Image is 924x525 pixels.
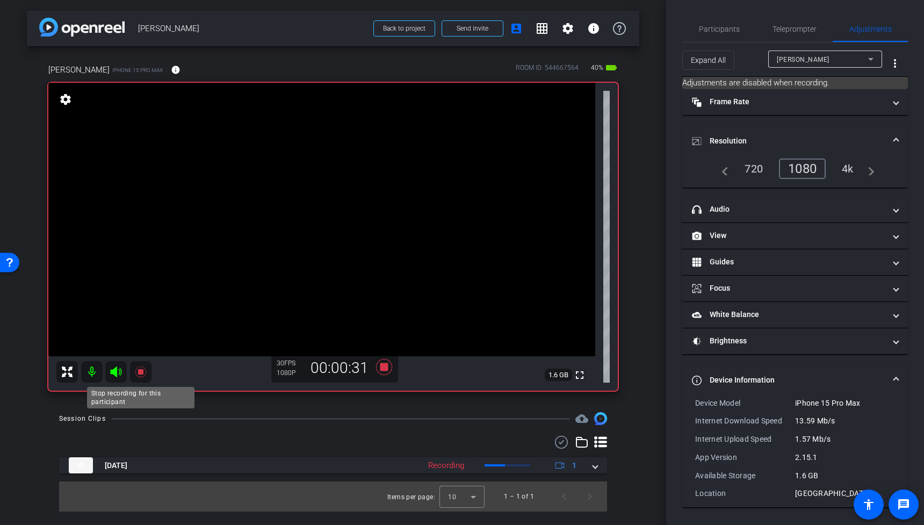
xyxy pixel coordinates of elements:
[423,459,470,472] div: Recording
[695,398,795,408] div: Device Model
[682,302,908,328] mat-expansion-panel-header: White Balance
[594,412,607,425] img: Session clips
[682,124,908,159] mat-expansion-panel-header: Resolution
[773,25,817,33] span: Teleprompter
[442,20,503,37] button: Send invite
[605,61,618,74] mat-icon: battery_std
[682,276,908,301] mat-expansion-panel-header: Focus
[682,223,908,249] mat-expansion-panel-header: View
[138,18,367,39] span: [PERSON_NAME]
[795,434,895,444] div: 1.57 Mb/s
[69,457,93,473] img: thumb-nail
[39,18,125,37] img: app-logo
[575,412,588,425] span: Destinations for your clips
[795,398,895,408] div: iPhone 15 Pro Max
[692,283,885,294] mat-panel-title: Focus
[577,484,603,509] button: Next page
[716,162,728,175] mat-icon: navigate_before
[59,413,106,424] div: Session Clips
[692,96,885,107] mat-panel-title: Frame Rate
[387,492,435,502] div: Items per page:
[862,162,875,175] mat-icon: navigate_next
[383,25,425,32] span: Back to project
[889,57,901,70] mat-icon: more_vert
[589,59,605,76] span: 40%
[504,491,534,502] div: 1 – 1 of 1
[171,65,181,75] mat-icon: info
[682,159,908,188] div: Resolution
[692,204,885,215] mat-panel-title: Audio
[692,230,885,241] mat-panel-title: View
[882,51,908,76] button: More Options for Adjustments Panel
[573,369,586,382] mat-icon: fullscreen
[105,460,127,471] span: [DATE]
[112,66,163,74] span: iPhone 15 Pro Max
[58,93,73,106] mat-icon: settings
[48,64,110,76] span: [PERSON_NAME]
[373,20,435,37] button: Back to project
[510,22,523,35] mat-icon: account_box
[862,498,875,511] mat-icon: accessibility
[897,498,910,511] mat-icon: message
[87,387,194,408] div: Stop recording for this participant
[682,363,908,398] mat-expansion-panel-header: Device Information
[691,50,726,70] span: Expand All
[795,488,895,499] div: [GEOGRAPHIC_DATA]
[699,25,740,33] span: Participants
[692,375,885,386] mat-panel-title: Device Information
[59,457,607,473] mat-expansion-panel-header: thumb-nail[DATE]Recording1
[277,359,304,368] div: 30
[795,415,895,426] div: 13.59 Mb/s
[777,56,829,63] span: [PERSON_NAME]
[682,398,908,508] div: Device Information
[692,335,885,347] mat-panel-title: Brightness
[695,488,795,499] div: Location
[695,434,795,444] div: Internet Upload Speed
[277,369,304,377] div: 1080P
[849,25,892,33] span: Adjustments
[572,460,576,471] span: 1
[516,63,579,78] div: ROOM ID: 544667564
[284,359,295,367] span: FPS
[561,22,574,35] mat-icon: settings
[682,328,908,354] mat-expansion-panel-header: Brightness
[682,89,908,115] mat-expansion-panel-header: Frame Rate
[692,309,885,320] mat-panel-title: White Balance
[682,51,734,70] button: Expand All
[695,470,795,481] div: Available Storage
[795,470,895,481] div: 1.6 GB
[587,22,600,35] mat-icon: info
[695,452,795,463] div: App Version
[536,22,548,35] mat-icon: grid_on
[545,369,572,382] span: 1.6 GB
[304,359,376,377] div: 00:00:31
[551,484,577,509] button: Previous page
[692,256,885,268] mat-panel-title: Guides
[457,24,488,33] span: Send invite
[682,197,908,222] mat-expansion-panel-header: Audio
[795,452,895,463] div: 2.15.1
[575,412,588,425] mat-icon: cloud_upload
[692,135,885,147] mat-panel-title: Resolution
[682,249,908,275] mat-expansion-panel-header: Guides
[695,415,795,426] div: Internet Download Speed
[682,77,908,89] mat-card: Adjustments are disabled when recording.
